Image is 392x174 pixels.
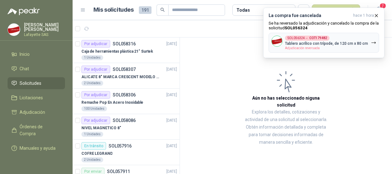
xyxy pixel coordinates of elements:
a: Inicio [8,48,65,60]
span: Chat [20,65,29,72]
span: Solicitudes [20,80,41,87]
span: search [160,8,165,12]
p: [DATE] [166,41,177,47]
span: Adjudicación reversada [285,46,320,50]
img: Company Logo [8,24,20,36]
div: Por adjudicar [81,66,110,73]
button: 7 [373,4,384,16]
p: Se ha reversado la adjudicación y cancelado la compra de la solicitud [269,21,379,30]
p: [DATE] [166,118,177,124]
a: Por adjudicarSOL058306[DATE] Remache Pop En Acero Inoxidable100 Unidades [73,89,180,114]
p: Remache Pop En Acero Inoxidable [81,100,143,106]
span: 7 [379,3,386,9]
span: Inicio [20,51,30,58]
div: 2 Unidades [81,81,103,86]
div: Por adjudicar [81,91,110,99]
b: COT179482 [309,37,327,40]
span: Manuales y ayuda [20,145,56,152]
a: Por adjudicarSOL058316[DATE] Caja de herramientas plástica 21" Surtek1 Unidades [73,38,180,63]
button: La compra fue canceladahace 1 hora Se ha reversado la adjudicación y cancelado la compra de la so... [263,8,384,58]
p: ALICATE 8" MARCA CRESCENT MODELO 38008tv [81,74,160,80]
a: Órdenes de Compra [8,121,65,140]
p: [PERSON_NAME] [PERSON_NAME] [24,23,65,32]
div: 100 Unidades [81,106,107,111]
p: SOL058086 [113,118,136,123]
button: Company LogoSOL056324→COT179482Tablero acrílico con trípode, de 120 cm x 80 cmAdjudicación reversada [269,33,379,53]
div: 2 Unidades [81,157,103,162]
a: Por adjudicarSOL058307[DATE] ALICATE 8" MARCA CRESCENT MODELO 38008tv2 Unidades [73,63,180,89]
p: [DATE] [166,67,177,72]
p: SOL058316 [113,42,136,46]
a: Manuales y ayuda [8,142,65,154]
span: Licitaciones [20,94,43,101]
p: SOL057911 [107,169,130,174]
a: Solicitudes [8,77,65,89]
div: 1 Unidades [81,55,103,60]
p: Lafayette SAS [24,33,65,37]
img: Company Logo [272,36,282,46]
div: Por adjudicar [81,117,110,124]
p: [DATE] [166,143,177,149]
span: Adjudicación [20,109,45,116]
a: Chat [8,63,65,75]
a: En tránsitoSOL057916[DATE] COFRE LEGRAND2 Unidades [73,140,180,165]
div: En tránsito [81,142,106,150]
span: 191 [139,6,151,14]
a: Por adjudicarSOL058086[DATE] NIVEL MAGNETICO 8"1 Unidades [73,114,180,140]
button: Nueva solicitud [312,4,360,16]
p: Explora los detalles, cotizaciones y actividad de una solicitud al seleccionarla. Obtén informaci... [243,108,329,146]
span: hace 1 hora [353,13,374,18]
h3: La compra fue cancelada [269,13,351,18]
img: Logo peakr [8,8,40,15]
a: Adjudicación [8,106,65,118]
p: Caja de herramientas plástica 21" Surtek [81,49,153,55]
a: Licitaciones [8,92,65,104]
p: NIVEL MAGNETICO 8" [81,125,121,131]
span: Órdenes de Compra [20,123,59,137]
p: [DATE] [166,92,177,98]
b: SOL056324 [285,26,308,30]
p: SOL058306 [113,93,136,97]
p: SOL057916 [109,144,132,148]
h3: Aún no has seleccionado niguna solicitud [243,95,329,108]
p: SOL058307 [113,67,136,72]
div: Por adjudicar [81,40,110,48]
p: COFRE LEGRAND [81,151,112,157]
p: Tablero acrílico con trípode, de 120 cm x 80 cm [285,41,368,46]
div: SOL056324 → [285,36,330,41]
h1: Mis solicitudes [93,5,134,14]
div: 1 Unidades [81,132,103,137]
div: Todas [236,7,250,14]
